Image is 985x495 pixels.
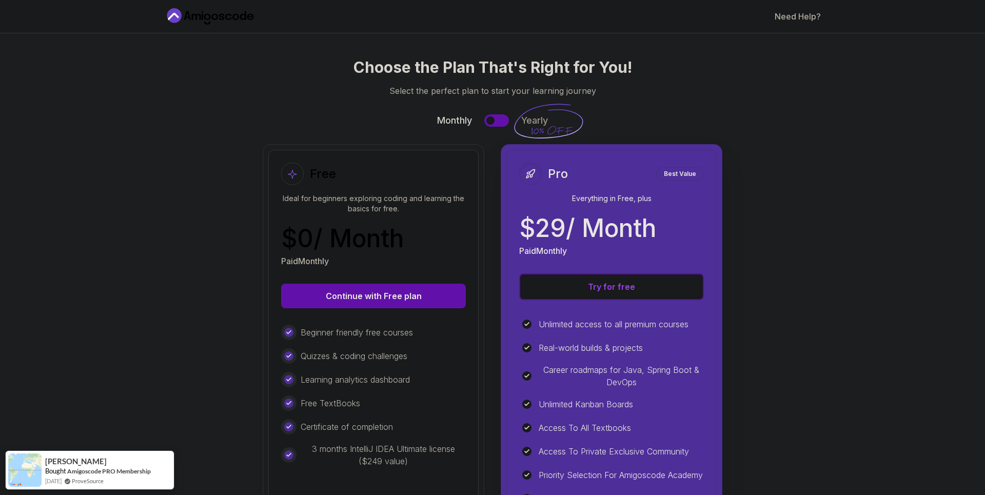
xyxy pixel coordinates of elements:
[281,255,329,267] p: Paid Monthly
[539,342,643,354] p: Real-world builds & projects
[301,326,413,339] p: Beginner friendly free courses
[301,350,407,362] p: Quizzes & coding challenges
[519,216,656,241] p: $ 29 / Month
[45,457,107,466] span: [PERSON_NAME]
[45,477,62,485] span: [DATE]
[8,453,42,487] img: provesource social proof notification image
[519,245,567,257] p: Paid Monthly
[45,467,66,475] span: Bought
[301,443,466,467] p: 3 months IntelliJ IDEA Ultimate license ($249 value)
[539,318,688,330] p: Unlimited access to all premium courses
[539,398,633,410] p: Unlimited Kanban Boards
[539,469,703,481] p: Priority Selection For Amigoscode Academy
[176,85,809,97] p: Select the perfect plan to start your learning journey
[539,445,689,458] p: Access To Private Exclusive Community
[281,193,466,214] p: Ideal for beginners exploring coding and learning the basics for free.
[72,477,104,485] a: ProveSource
[548,166,568,182] h2: Pro
[281,226,404,251] p: $ 0 / Month
[301,421,393,433] p: Certificate of completion
[519,273,704,300] button: Try for free
[310,166,336,182] h2: Free
[301,397,360,409] p: Free TextBooks
[539,422,631,434] p: Access To All Textbooks
[658,169,702,179] p: Best Value
[539,364,704,388] p: Career roadmaps for Java, Spring Boot & DevOps
[519,193,704,204] p: Everything in Free, plus
[176,58,809,76] h2: Choose the Plan That's Right for You!
[437,113,472,128] span: Monthly
[775,10,821,23] a: Need Help?
[301,373,410,386] p: Learning analytics dashboard
[67,467,151,475] a: Amigoscode PRO Membership
[281,284,466,308] button: Continue with Free plan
